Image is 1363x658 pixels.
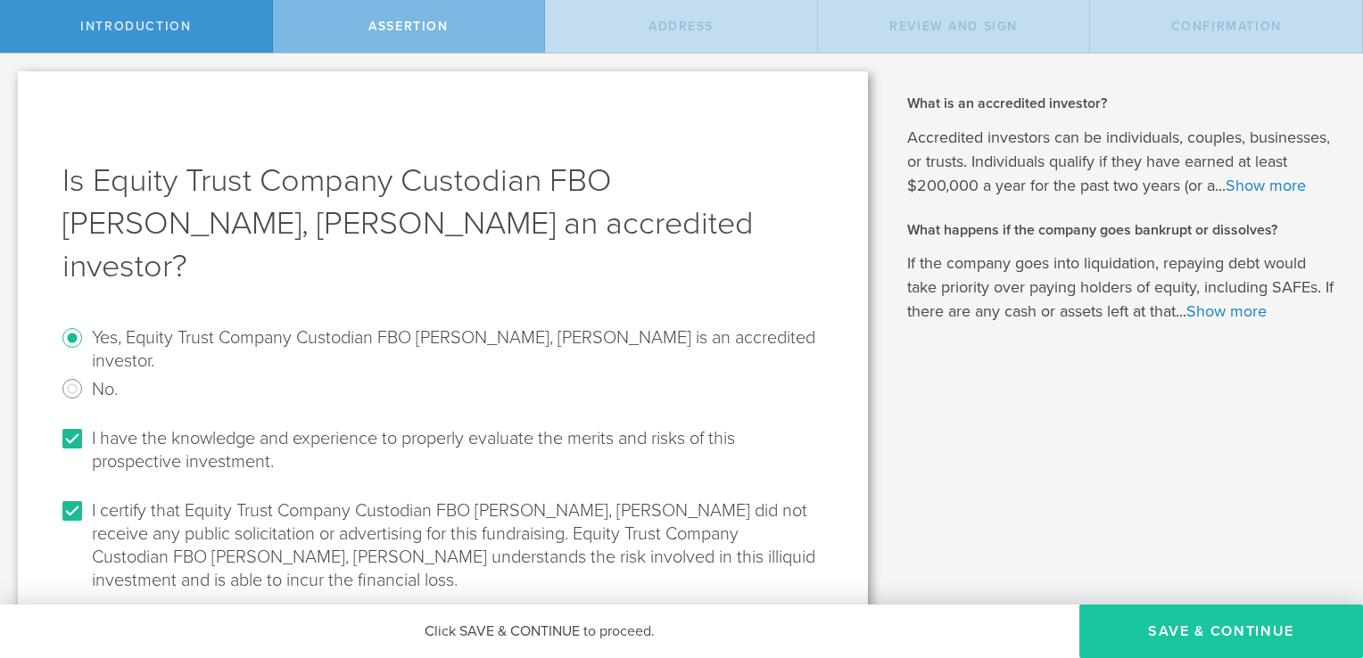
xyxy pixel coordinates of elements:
[62,160,823,288] h1: Is Equity Trust Company Custodian FBO [PERSON_NAME], [PERSON_NAME] an accredited investor?
[1171,19,1282,34] span: Confirmation
[92,324,819,373] label: Yes, Equity Trust Company Custodian FBO [PERSON_NAME], [PERSON_NAME] is an accredited investor.
[907,126,1336,198] p: Accredited investors can be individuals, couples, businesses, or trusts. Individuals qualify if t...
[92,424,819,473] label: I have the knowledge and experience to properly evaluate the merits and risks of this prospective...
[62,374,823,403] radio: No.
[889,19,1018,34] span: Review and Sign
[907,94,1336,113] h2: What is an accredited investor?
[1226,176,1306,195] a: Show more
[648,19,714,34] span: Address
[368,19,448,34] span: assertion
[1079,605,1363,658] button: Save & Continue
[1186,301,1267,321] a: Show more
[907,251,1336,324] p: If the company goes into liquidation, repaying debt would take priority over paying holders of eq...
[92,375,118,401] label: No.
[907,220,1336,240] h2: What happens if the company goes bankrupt or dissolves?
[92,497,819,592] label: I certify that Equity Trust Company Custodian FBO [PERSON_NAME], [PERSON_NAME] did not receive an...
[80,19,191,34] span: Introduction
